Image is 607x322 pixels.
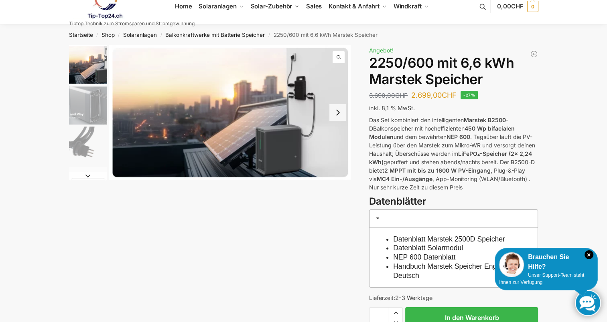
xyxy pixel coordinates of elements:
a: Startseite [69,32,93,38]
strong: 2 MPPT mit bis zu 1600 W PV-Eingang [384,167,491,174]
img: Customer service [499,252,524,277]
a: Datenblatt Solarmodul [393,244,463,252]
span: Lieferzeit: [369,294,432,301]
span: / [265,32,273,38]
bdi: 2.699,00 [411,91,457,99]
h3: Datenblätter [369,195,538,209]
span: Kontakt & Anfahrt [329,2,380,10]
img: Marstek Balkonkraftwerk [69,87,107,125]
a: Handbuch Marstek Speicher Englisch-Deutsch [393,262,513,280]
span: Sales [306,2,322,10]
nav: Breadcrumb [55,24,552,45]
li: 3 / 9 [67,125,107,165]
span: / [115,32,123,38]
bdi: 3.690,00 [369,92,408,99]
a: Balkonkraftwerke mit Batterie Speicher [165,32,265,38]
a: 1350/600 mit 4,4 kWh Marstek Speicher [530,50,538,58]
p: Tiptop Technik zum Stromsparen und Stromgewinnung [69,21,195,26]
h1: 2250/600 mit 6,6 kWh Marstek Speicher [369,55,538,88]
span: / [93,32,102,38]
span: 0 [527,1,538,12]
img: Anschlusskabel-3meter_schweizer-stecker [69,127,107,165]
button: Next slide [69,172,107,180]
img: Balkonkraftwerk mit Marstek Speicher [69,45,107,85]
span: inkl. 8,1 % MwSt. [369,105,415,111]
img: ChatGPT Image 29. März 2025, 12_41_06 [69,167,107,205]
span: 0,00 [497,2,523,10]
a: Datenblatt Marstek 2500D Speicher [393,235,505,243]
span: Solaranlagen [199,2,237,10]
span: CHF [395,92,408,99]
a: Balkonkraftwerk mit Marstek Speicher5 1 [109,45,351,180]
button: Next slide [329,104,346,121]
li: 1 / 9 [67,45,107,85]
a: Shop [102,32,115,38]
span: Windkraft [394,2,422,10]
span: Angebot! [369,47,394,54]
span: Solar-Zubehör [251,2,292,10]
span: CHF [511,2,524,10]
span: Unser Support-Team steht Ihnen zur Verfügung [499,272,584,285]
span: 2-3 Werktage [395,294,432,301]
strong: NEP 600 [447,133,470,140]
span: -27% [461,91,478,99]
span: CHF [442,91,457,99]
a: NEP 600 Datenblatt [393,253,455,261]
p: Das Set kombiniert den intelligenten Balkonspeicher mit hocheffizienten und dem bewährten . Tagsü... [369,116,538,191]
a: Solaranlagen [123,32,157,38]
i: Schließen [585,250,593,259]
li: 2 / 9 [67,85,107,125]
span: Increase quantity [389,308,402,318]
strong: MC4 Ein-/Ausgänge [377,175,432,182]
div: Brauchen Sie Hilfe? [499,252,593,272]
img: Balkonkraftwerk mit Marstek Speicher [109,45,351,180]
li: 4 / 9 [67,165,107,205]
li: 1 / 9 [109,45,351,180]
span: / [157,32,165,38]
